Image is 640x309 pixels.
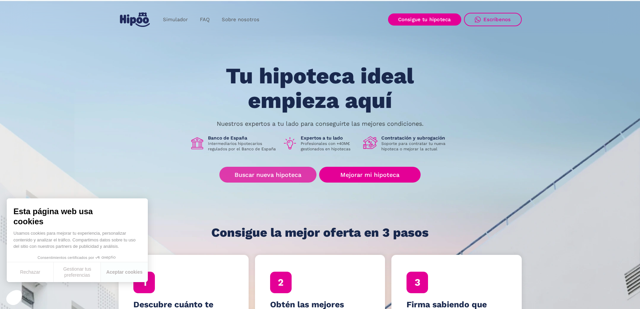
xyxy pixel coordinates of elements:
[301,135,358,141] h1: Expertos a tu lado
[217,121,424,126] p: Nuestros expertos a tu lado para conseguirte las mejores condiciones.
[208,135,277,141] h1: Banco de España
[483,16,511,23] div: Escríbenos
[208,141,277,152] p: Intermediarios hipotecarios regulados por el Banco de España
[319,167,420,183] a: Mejorar mi hipoteca
[219,167,316,183] a: Buscar nueva hipoteca
[119,10,152,30] a: home
[381,141,451,152] p: Soporte para contratar tu nueva hipoteca o mejorar la actual
[388,13,461,26] a: Consigue tu hipoteca
[211,226,429,239] h1: Consigue la mejor oferta en 3 pasos
[381,135,451,141] h1: Contratación y subrogación
[157,13,194,26] a: Simulador
[464,13,522,26] a: Escríbenos
[301,141,358,152] p: Profesionales con +40M€ gestionados en hipotecas
[216,13,265,26] a: Sobre nosotros
[194,13,216,26] a: FAQ
[193,64,447,113] h1: Tu hipoteca ideal empieza aquí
